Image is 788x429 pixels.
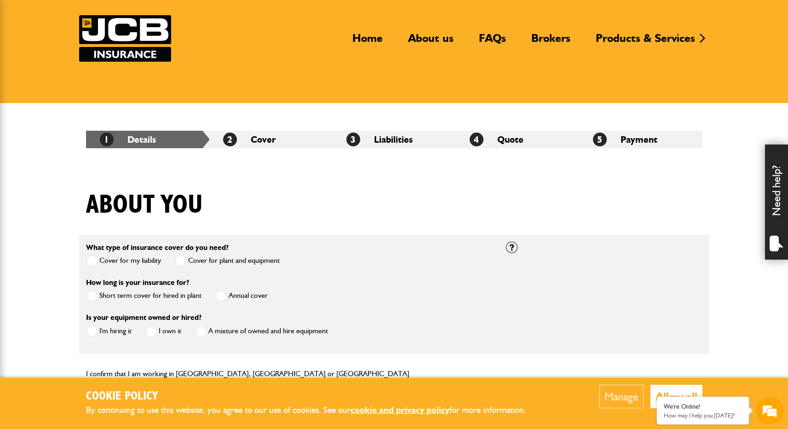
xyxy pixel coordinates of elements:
[223,133,237,146] span: 2
[79,15,171,62] a: JCB Insurance Services
[664,412,742,419] p: How may I help you today?
[589,31,702,52] a: Products & Services
[401,31,460,52] a: About us
[86,255,161,267] label: Cover for my liability
[86,403,541,417] p: By continuing to use this website, you agree to our use of cookies. See our for more information.
[86,325,132,337] label: I'm hiring it
[195,325,328,337] label: A mixture of owned and hire equipment
[209,131,333,148] li: Cover
[579,131,702,148] li: Payment
[524,31,577,52] a: Brokers
[765,145,788,260] div: Need help?
[345,31,390,52] a: Home
[664,403,742,411] div: We're Online!
[333,131,456,148] li: Liabilities
[86,244,229,251] label: What type of insurance cover do you need?
[86,370,409,377] label: I confirm that I am working in [GEOGRAPHIC_DATA], [GEOGRAPHIC_DATA] or [GEOGRAPHIC_DATA]
[86,314,201,321] label: Is your equipment owned or hired?
[86,279,189,286] label: How long is your insurance for?
[145,325,181,337] label: I own it
[215,290,268,301] label: Annual cover
[86,190,203,220] h1: About you
[456,131,579,148] li: Quote
[86,290,201,301] label: Short term cover for hired in plant
[100,133,114,146] span: 1
[175,255,280,267] label: Cover for plant and equipment
[86,131,209,148] li: Details
[351,405,449,415] a: cookie and privacy policy
[650,385,702,408] button: Allow all
[346,133,360,146] span: 3
[599,385,644,408] button: Manage
[472,31,513,52] a: FAQs
[593,133,607,146] span: 5
[470,133,483,146] span: 4
[86,389,541,404] h2: Cookie Policy
[79,15,171,62] img: JCB Insurance Services logo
